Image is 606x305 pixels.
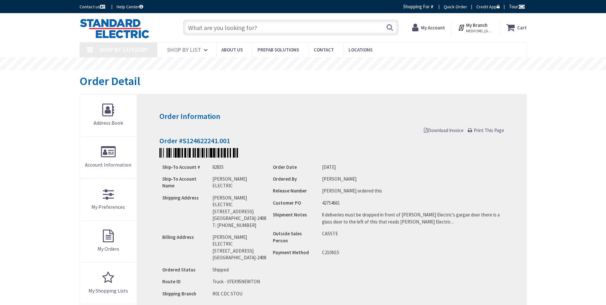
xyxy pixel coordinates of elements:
td: 82835 [210,161,270,173]
strong: Ordered By [273,176,297,182]
h3: Order Information [159,112,504,121]
td: R01 CDC STOU [210,288,270,300]
strong: My Branch [466,22,487,28]
span: Locations [349,47,372,53]
img: Standard Electric [80,19,150,38]
strong: Outside Sales Person [273,231,302,243]
td: [PERSON_NAME] ELECTRIC [210,173,270,192]
span: Account Information [85,161,131,168]
strong: Ship-To Account Name [162,176,196,189]
div: [PERSON_NAME] ELECTRIC [STREET_ADDRESS] [GEOGRAPHIC_DATA]-2408 [212,234,267,261]
input: What are you looking for? [183,20,399,35]
a: My Account [412,22,445,33]
div: [PERSON_NAME] ELECTRIC [STREET_ADDRESS] [GEOGRAPHIC_DATA]-2408 T: [PHONE_NUMBER] [212,194,267,229]
span: My Shopping Lists [88,287,128,294]
a: My Orders [80,221,137,262]
td: [DATE] [319,161,504,173]
a: Quick Order [444,4,467,10]
h4: Order #S124622241.001 [159,137,504,145]
strong: Billing Address [162,234,194,240]
span: About Us [221,47,243,53]
span: Shop By Category [99,46,148,53]
td: 42754661 [319,197,504,209]
strong: Payment Method [273,249,309,255]
h1: Order Detail [80,75,140,88]
a: Print This Page [468,127,504,134]
span: Shopping For [403,4,430,10]
strong: Order Date [273,164,297,170]
strong: # [431,4,433,10]
span: Address Book [94,120,123,126]
a: My Preferences [80,179,137,220]
span: Contact [314,47,334,53]
strong: Cart [517,22,527,33]
strong: Shipping Branch [162,291,196,297]
a: Help Center [117,4,143,10]
strong: Route ID [162,278,181,285]
a: Cart [506,22,527,33]
a: My Shopping Lists [80,262,137,304]
td: [PERSON_NAME] [319,173,504,185]
span: My Preferences [91,204,125,210]
a: Address Book [80,95,137,136]
span: My Orders [97,246,119,252]
span: Download Invoice [424,127,464,133]
div: My Branch MEDFORD, [GEOGRAPHIC_DATA] [458,22,493,33]
a: Account Information [80,137,137,178]
span: Tour [509,4,525,10]
strong: My Account [421,25,445,31]
td: [PERSON_NAME] ordered this [319,185,504,197]
td: CASSTE [319,228,504,246]
span: Shop By List [167,46,201,53]
strong: Customer PO [273,200,301,206]
a: Credit App [476,4,500,10]
strong: Release Number [273,188,307,194]
rs-layer: Coronavirus: Our Commitment to Our Employees and Customers [203,61,405,68]
li: C210N15 [322,249,501,256]
td: Truck - 07EX95NEWTON [210,276,270,287]
strong: Ordered Status [162,267,196,273]
img: Kj8qPyglQcA2sQizSjbZ5gAAAAASUVORK5CYII= [159,148,238,158]
td: Shipped [210,264,270,276]
td: ll deliveries must be dropped in front of [PERSON_NAME] Electric's gargae door there is a glass d... [319,209,504,228]
strong: Shipment Notes [273,212,307,218]
strong: Ship-To Account # [162,164,200,170]
span: Prefab Solutions [257,47,299,53]
a: Contact us [80,4,106,10]
strong: Shipping Address [162,195,199,201]
span: Print This Page [474,127,504,133]
span: MEDFORD, [GEOGRAPHIC_DATA] [466,28,493,34]
a: Download Invoice [424,127,464,134]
